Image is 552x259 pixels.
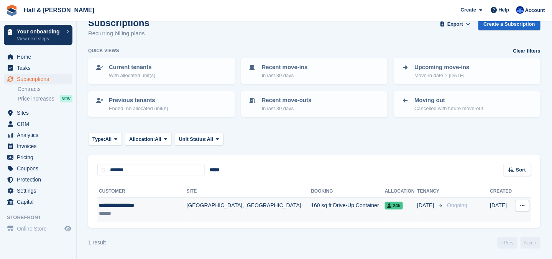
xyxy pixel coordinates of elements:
[516,6,524,14] img: Claire Banham
[311,185,385,198] th: Booking
[4,185,72,196] a: menu
[187,185,311,198] th: Site
[18,94,72,103] a: Price increases NEW
[4,25,72,45] a: Your onboarding View next steps
[498,237,517,249] a: Previous
[414,72,469,79] p: Move-in date > [DATE]
[525,7,545,14] span: Account
[17,141,63,152] span: Invoices
[513,47,540,55] a: Clear filters
[4,107,72,118] a: menu
[311,198,385,222] td: 160 sq ft Drive-Up Container
[105,135,112,143] span: All
[6,5,18,16] img: stora-icon-8386f47178a22dfd0bd8f6a31ec36ba5ce8667c1dd55bd0f319d3a0aa187defe.svg
[447,20,463,28] span: Export
[97,185,187,198] th: Customer
[478,18,540,30] a: Create a Subscription
[89,58,234,84] a: Current tenants With allocated unit(s)
[88,47,119,54] h6: Quick views
[17,35,62,42] p: View next steps
[499,6,509,14] span: Help
[262,96,312,105] p: Recent move-outs
[17,63,63,73] span: Tasks
[394,91,540,117] a: Moving out Cancelled with future move-out
[496,237,542,249] nav: Page
[4,223,72,234] a: menu
[17,223,63,234] span: Online Store
[17,196,63,207] span: Capital
[4,174,72,185] a: menu
[89,91,234,117] a: Previous tenants Ended, no allocated unit(s)
[4,63,72,73] a: menu
[447,202,468,208] span: Ongoing
[262,105,312,112] p: In last 30 days
[262,63,308,72] p: Recent move-ins
[17,130,63,140] span: Analytics
[17,152,63,163] span: Pricing
[109,96,168,105] p: Previous tenants
[17,163,63,174] span: Coupons
[262,72,308,79] p: In last 30 days
[7,214,76,221] span: Storefront
[4,119,72,129] a: menu
[414,105,483,112] p: Cancelled with future move-out
[125,133,172,145] button: Allocation: All
[385,185,417,198] th: Allocation
[385,202,403,210] span: 245
[439,18,472,30] button: Export
[4,196,72,207] a: menu
[4,130,72,140] a: menu
[155,135,161,143] span: All
[417,201,436,210] span: [DATE]
[17,74,63,84] span: Subscriptions
[207,135,214,143] span: All
[92,135,105,143] span: Type:
[88,29,149,38] p: Recurring billing plans
[4,51,72,62] a: menu
[187,198,311,222] td: [GEOGRAPHIC_DATA], [GEOGRAPHIC_DATA]
[417,185,444,198] th: Tenancy
[17,107,63,118] span: Sites
[129,135,155,143] span: Allocation:
[17,185,63,196] span: Settings
[461,6,476,14] span: Create
[88,18,149,28] h1: Subscriptions
[18,95,54,102] span: Price increases
[21,4,97,16] a: Hall & [PERSON_NAME]
[4,141,72,152] a: menu
[109,105,168,112] p: Ended, no allocated unit(s)
[242,58,387,84] a: Recent move-ins In last 30 days
[17,51,63,62] span: Home
[88,239,106,247] div: 1 result
[242,91,387,117] a: Recent move-outs In last 30 days
[394,58,540,84] a: Upcoming move-ins Move-in date > [DATE]
[60,95,72,102] div: NEW
[109,63,155,72] p: Current tenants
[4,74,72,84] a: menu
[4,152,72,163] a: menu
[109,72,155,79] p: With allocated unit(s)
[17,174,63,185] span: Protection
[179,135,207,143] span: Unit Status:
[490,185,514,198] th: Created
[490,198,514,222] td: [DATE]
[88,133,122,145] button: Type: All
[4,163,72,174] a: menu
[17,119,63,129] span: CRM
[18,86,72,93] a: Contracts
[414,96,483,105] p: Moving out
[414,63,469,72] p: Upcoming move-ins
[17,29,62,34] p: Your onboarding
[175,133,223,145] button: Unit Status: All
[63,224,72,233] a: Preview store
[516,166,526,174] span: Sort
[521,237,540,249] a: Next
